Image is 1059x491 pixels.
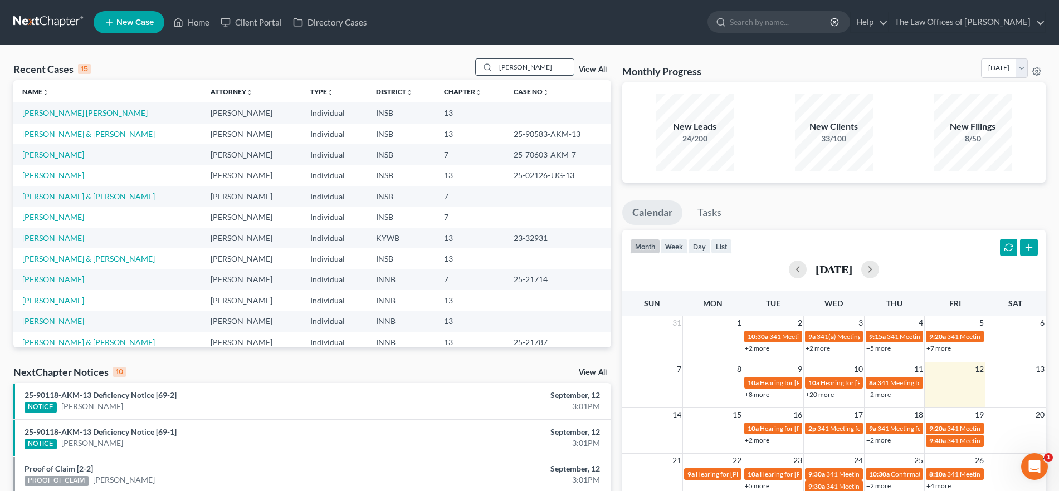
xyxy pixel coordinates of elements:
span: 341 Meeting for [PERSON_NAME] & [PERSON_NAME] [877,379,1037,387]
span: 6 [1039,316,1046,330]
span: 21 [671,454,682,467]
td: 25-90583-AKM-13 [505,124,611,144]
span: Hearing for [PERSON_NAME] [760,379,847,387]
a: [PERSON_NAME] & [PERSON_NAME] [22,254,155,263]
td: 7 [435,207,505,227]
td: 7 [435,144,505,165]
td: 13 [435,228,505,248]
span: 341 Meeting for [PERSON_NAME] [769,332,870,341]
div: 3:01PM [416,401,600,412]
a: 25-90118-AKM-13 Deficiency Notice [69-2] [25,390,177,400]
a: [PERSON_NAME] [93,474,155,485]
td: INSB [367,165,436,186]
div: PROOF OF CLAIM [25,476,89,486]
a: The Law Offices of [PERSON_NAME] [889,12,1045,32]
span: Tue [766,298,780,308]
a: [PERSON_NAME] [22,212,84,222]
span: 10a [748,470,759,478]
span: Hearing for [PERSON_NAME] & [PERSON_NAME] [821,379,967,387]
td: 23-32931 [505,228,611,248]
a: +2 more [866,436,891,444]
td: [PERSON_NAME] [202,248,301,269]
td: INSB [367,248,436,269]
span: Hearing for [PERSON_NAME] [760,470,847,478]
span: 10a [748,379,759,387]
button: day [688,239,711,254]
td: INSB [367,207,436,227]
i: unfold_more [475,89,482,96]
a: Nameunfold_more [22,87,49,96]
a: +4 more [926,482,951,490]
a: Calendar [622,200,682,225]
td: Individual [301,102,367,123]
span: 23 [792,454,803,467]
td: 13 [435,165,505,186]
span: 16 [792,408,803,421]
a: Tasks [687,200,731,225]
div: NextChapter Notices [13,365,126,379]
td: [PERSON_NAME] [202,269,301,290]
div: 8/50 [934,133,1012,144]
button: week [660,239,688,254]
td: [PERSON_NAME] [202,332,301,352]
a: Attorneyunfold_more [211,87,253,96]
span: Sat [1008,298,1022,308]
span: 341(a) Meeting for [PERSON_NAME] [817,332,925,341]
input: Search by name... [730,12,832,32]
a: Districtunfold_more [376,87,413,96]
a: Client Portal [215,12,287,32]
td: [PERSON_NAME] [202,102,301,123]
td: [PERSON_NAME] [202,207,301,227]
td: Individual [301,332,367,352]
span: 26 [974,454,985,467]
td: 13 [435,102,505,123]
td: [PERSON_NAME] [202,228,301,248]
div: 10 [113,367,126,377]
span: 341 Meeting for [PERSON_NAME] [947,470,1047,478]
td: 25-21714 [505,269,611,290]
td: [PERSON_NAME] [202,165,301,186]
span: 1 [1044,453,1053,462]
a: [PERSON_NAME] [22,296,84,305]
td: INNB [367,290,436,311]
a: [PERSON_NAME] [PERSON_NAME] [22,108,148,117]
span: 4 [918,316,924,330]
a: Case Nounfold_more [514,87,549,96]
span: 9a [808,332,816,341]
td: KYWB [367,228,436,248]
span: 22 [731,454,743,467]
td: Individual [301,144,367,165]
td: Individual [301,207,367,227]
div: September, 12 [416,463,600,474]
span: 15 [731,408,743,421]
a: [PERSON_NAME] & [PERSON_NAME] [22,337,155,347]
span: Mon [703,298,723,308]
td: Individual [301,311,367,332]
td: 25-70603-AKM-7 [505,144,611,165]
span: 341 Meeting for [PERSON_NAME] [947,332,1047,341]
span: 9 [797,362,803,376]
span: Fri [949,298,961,308]
a: +5 more [745,482,769,490]
span: 1 [736,316,743,330]
div: September, 12 [416,390,600,401]
td: INSB [367,144,436,165]
span: 10a [748,424,759,433]
input: Search by name... [496,59,574,75]
div: Recent Cases [13,62,91,76]
span: 341 Meeting for [PERSON_NAME] [947,424,1047,433]
td: 13 [435,311,505,332]
a: View All [579,66,607,73]
i: unfold_more [543,89,549,96]
span: 10:30a [748,332,768,341]
td: 25-21787 [505,332,611,352]
td: [PERSON_NAME] [202,290,301,311]
span: 9:30a [808,482,825,490]
a: [PERSON_NAME] [61,438,123,449]
span: 9:20a [929,332,946,341]
span: 10:30a [869,470,890,478]
span: Wed [824,298,843,308]
span: 9:30a [808,470,825,478]
span: 25 [913,454,924,467]
span: 7 [676,362,682,376]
